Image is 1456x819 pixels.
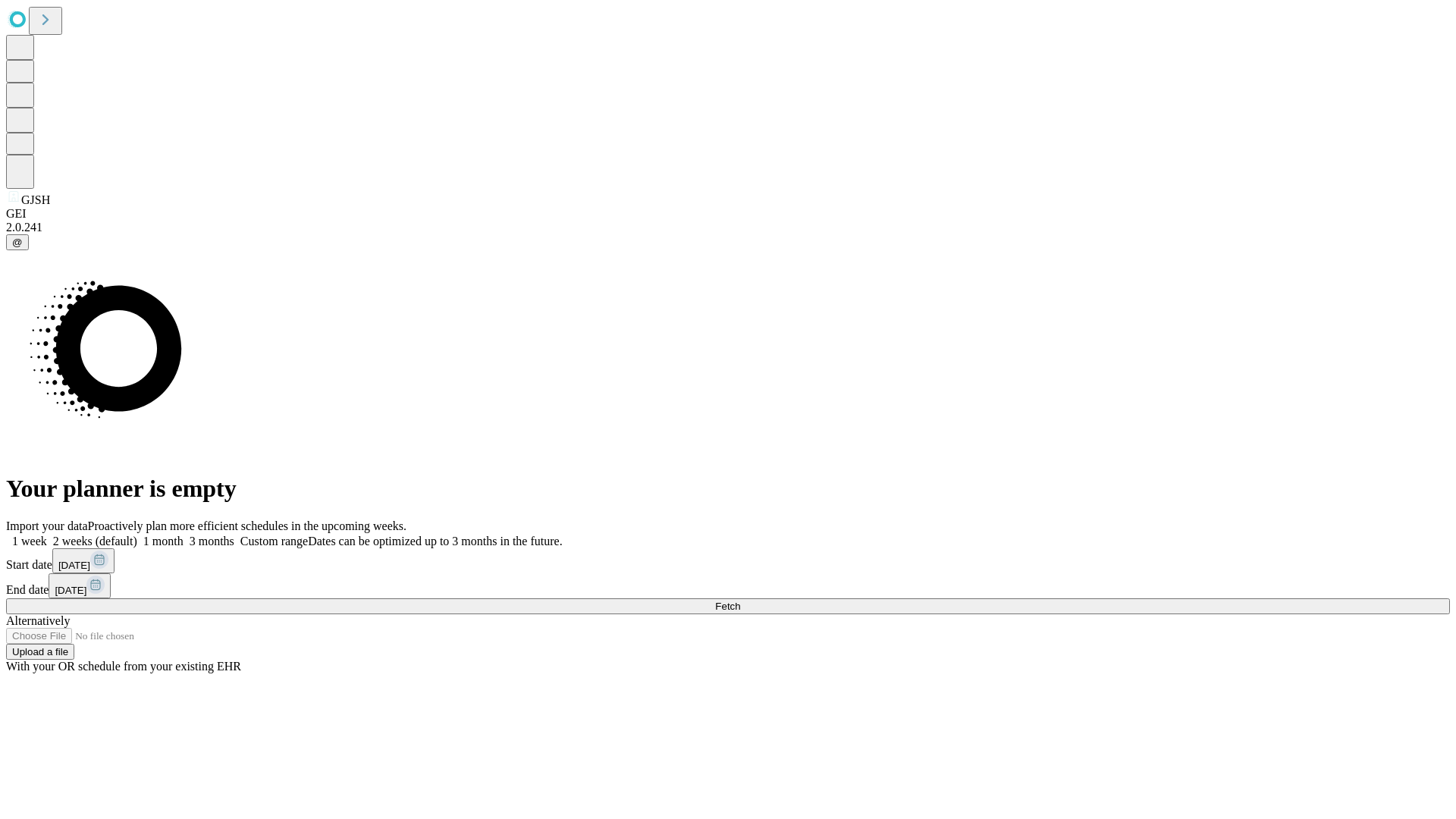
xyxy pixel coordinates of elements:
span: 1 week [12,535,47,548]
div: 2.0.241 [6,221,1450,234]
span: Alternatively [6,614,70,627]
span: Fetch [715,601,740,612]
span: Custom range [240,535,308,548]
div: GEI [6,207,1450,221]
span: 1 month [143,535,184,548]
button: [DATE] [49,573,111,598]
h1: Your planner is empty [6,475,1450,503]
span: Proactively plan more efficient schedules in the upcoming weeks. [88,519,406,532]
span: Import your data [6,519,88,532]
div: Start date [6,548,1450,573]
span: [DATE] [55,585,86,596]
span: [DATE] [58,560,90,571]
button: Fetch [6,598,1450,614]
button: Upload a file [6,644,74,660]
span: GJSH [21,193,50,206]
span: @ [12,237,23,248]
button: @ [6,234,29,250]
span: With your OR schedule from your existing EHR [6,660,241,673]
span: 3 months [190,535,234,548]
button: [DATE] [52,548,115,573]
span: Dates can be optimized up to 3 months in the future. [308,535,562,548]
span: 2 weeks (default) [53,535,137,548]
div: End date [6,573,1450,598]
